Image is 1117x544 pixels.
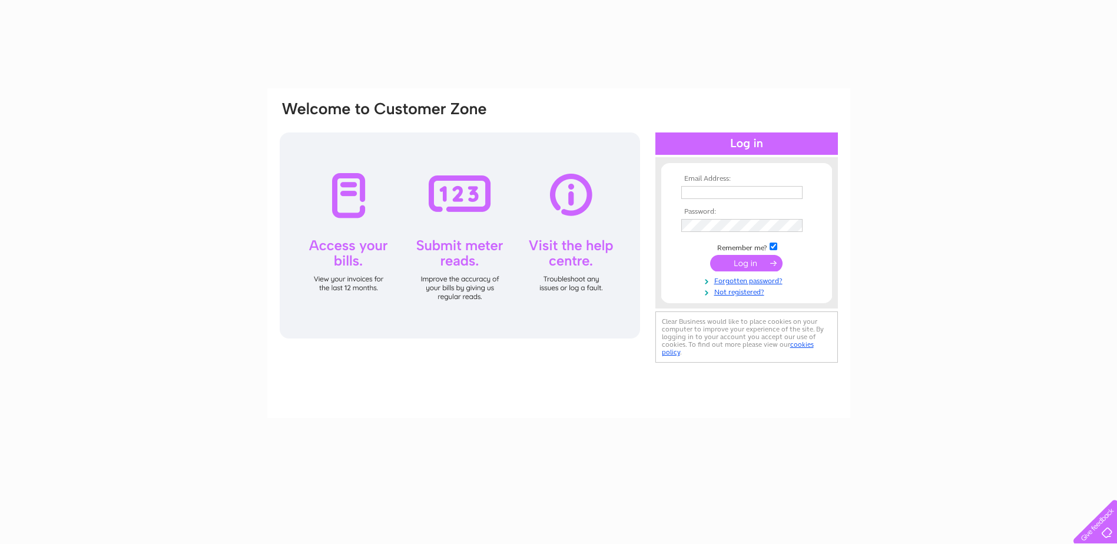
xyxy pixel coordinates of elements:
[678,175,815,183] th: Email Address:
[681,274,815,286] a: Forgotten password?
[681,286,815,297] a: Not registered?
[662,340,814,356] a: cookies policy
[678,208,815,216] th: Password:
[710,255,783,271] input: Submit
[678,241,815,253] td: Remember me?
[655,311,838,363] div: Clear Business would like to place cookies on your computer to improve your experience of the sit...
